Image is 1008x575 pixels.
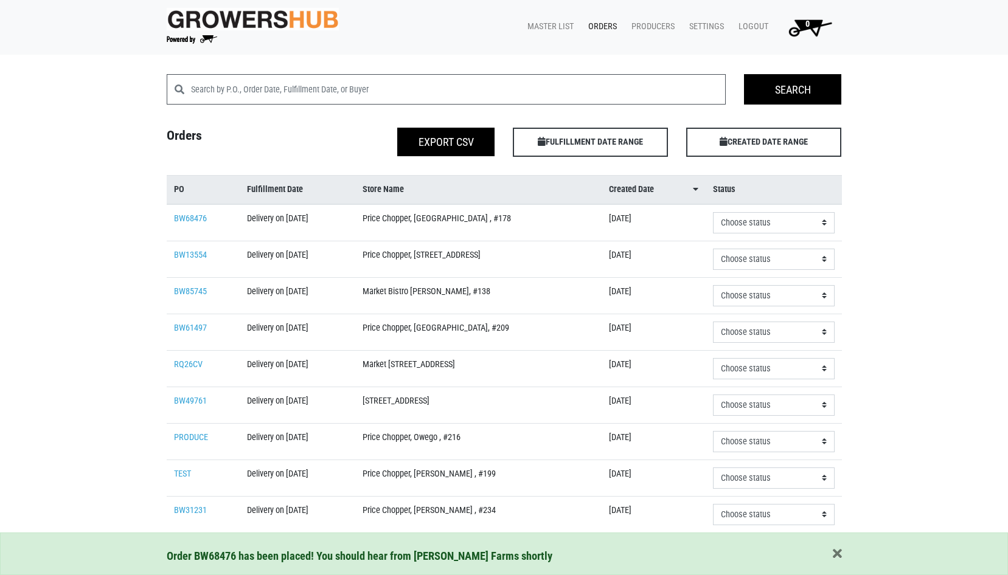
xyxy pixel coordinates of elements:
a: TEST [174,469,191,479]
td: [DATE] [602,350,706,387]
td: [DATE] [602,423,706,460]
td: Price Chopper, [PERSON_NAME] , #199 [355,460,602,496]
td: Price Chopper, [STREET_ADDRESS] [355,241,602,277]
td: Delivery on [DATE] [240,496,355,532]
img: Powered by Big Wheelbarrow [167,35,217,44]
span: 0 [805,19,810,29]
td: [DATE] [602,277,706,314]
td: Price Chopper, [GEOGRAPHIC_DATA] , #178 [355,204,602,241]
a: BW31231 [174,505,207,515]
a: BW13554 [174,250,207,260]
td: Delivery on [DATE] [240,460,355,496]
div: Order BW68476 has been placed! You should hear from [PERSON_NAME] Farms shortly [167,548,842,565]
a: Logout [729,15,773,38]
a: Master List [518,15,579,38]
span: PO [174,183,184,196]
td: Market Bistro [PERSON_NAME], #138 [355,277,602,314]
a: BW49761 [174,396,207,406]
span: Store Name [363,183,404,196]
td: Price Chopper, Owego , #216 [355,423,602,460]
a: Fulfillment Date [247,183,347,196]
td: Delivery on [DATE] [240,350,355,387]
td: [DATE] [602,204,706,241]
input: Search [744,74,841,105]
td: Market [STREET_ADDRESS] [355,350,602,387]
td: Delivery on [DATE] [240,241,355,277]
td: Delivery on [DATE] [240,314,355,350]
td: Delivery on [DATE] [240,387,355,423]
span: Status [713,183,735,196]
td: Delivery on [DATE] [240,204,355,241]
a: Settings [680,15,729,38]
td: [DATE] [602,460,706,496]
span: Fulfillment Date [247,183,303,196]
a: Orders [579,15,622,38]
a: 0 [773,15,842,40]
a: PRODUCE [174,432,208,442]
img: original-fc7597fdc6adbb9d0e2ae620e786d1a2.jpg [167,8,339,30]
td: [STREET_ADDRESS] [355,387,602,423]
a: Created Date [609,183,698,196]
img: Cart [783,15,837,40]
span: CREATED DATE RANGE [686,128,841,157]
input: Search by P.O., Order Date, Fulfillment Date, or Buyer [191,74,726,105]
a: RQ26CV [174,359,203,370]
td: Price Chopper, [PERSON_NAME] , #234 [355,496,602,532]
a: BW61497 [174,323,207,333]
a: Store Name [363,183,594,196]
a: Status [713,183,835,196]
span: Created Date [609,183,654,196]
a: BW85745 [174,286,207,297]
span: FULFILLMENT DATE RANGE [513,128,668,157]
a: BW68476 [174,213,207,224]
button: Export CSV [397,128,495,156]
h4: Orders [158,128,331,152]
td: Delivery on [DATE] [240,277,355,314]
td: [DATE] [602,496,706,532]
td: [DATE] [602,387,706,423]
td: Price Chopper, [GEOGRAPHIC_DATA], #209 [355,314,602,350]
a: Producers [622,15,680,38]
a: PO [174,183,233,196]
td: [DATE] [602,314,706,350]
td: Delivery on [DATE] [240,423,355,460]
td: [DATE] [602,241,706,277]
